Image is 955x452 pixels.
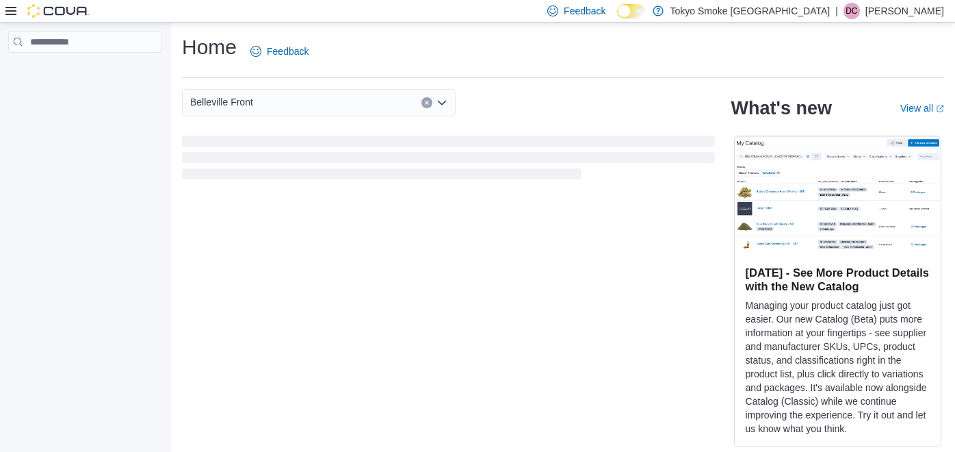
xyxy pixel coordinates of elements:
[846,3,857,19] span: DC
[865,3,944,19] p: [PERSON_NAME]
[245,38,314,65] a: Feedback
[900,103,944,114] a: View allExternal link
[731,97,832,119] h2: What's new
[564,4,605,18] span: Feedback
[617,4,646,18] input: Dark Mode
[27,4,89,18] img: Cova
[670,3,830,19] p: Tokyo Smoke [GEOGRAPHIC_DATA]
[421,97,432,108] button: Clear input
[936,105,944,113] svg: External link
[182,138,715,182] span: Loading
[843,3,860,19] div: Dylan Creelman
[617,18,618,19] span: Dark Mode
[182,34,237,61] h1: Home
[746,266,930,293] h3: [DATE] - See More Product Details with the New Catalog
[746,299,930,436] p: Managing your product catalog just got easier. Our new Catalog (Beta) puts more information at yo...
[190,94,253,110] span: Belleville Front
[835,3,838,19] p: |
[8,55,161,88] nav: Complex example
[267,45,309,58] span: Feedback
[436,97,447,108] button: Open list of options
